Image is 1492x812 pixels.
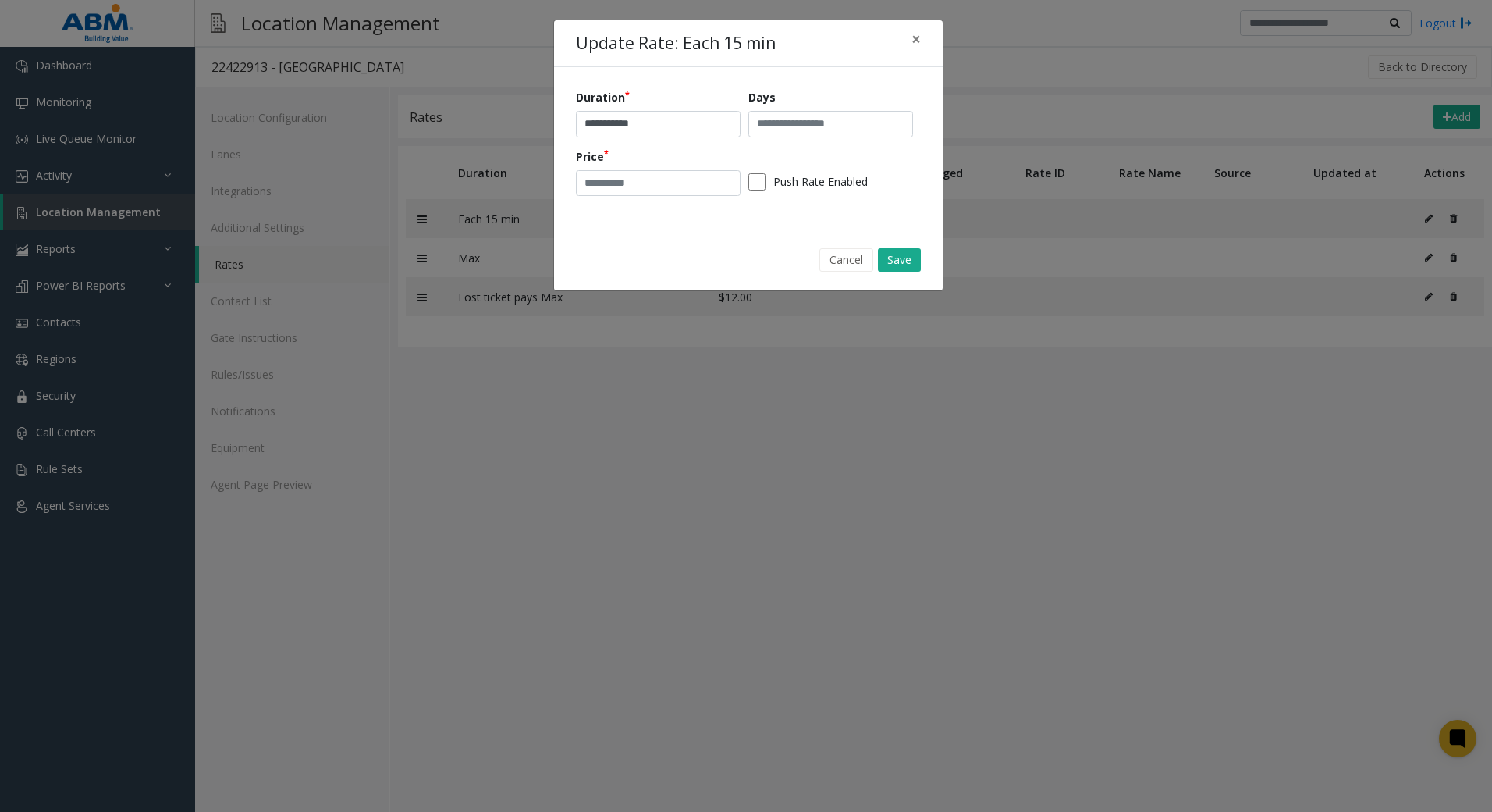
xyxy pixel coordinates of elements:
[901,20,932,59] button: Close
[748,89,776,105] label: Days
[576,31,776,56] h4: Update Rate: Each 15 min
[819,248,873,272] button: Cancel
[878,248,921,272] button: Save
[576,89,630,105] label: Duration
[576,148,609,165] label: Price
[911,28,921,50] span: ×
[773,173,868,190] label: Push Rate Enabled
